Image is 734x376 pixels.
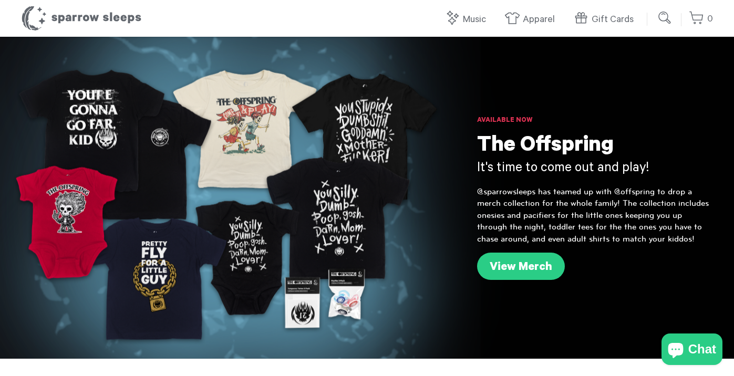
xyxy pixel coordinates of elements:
a: Gift Cards [573,8,639,31]
a: Music [444,8,491,31]
a: 0 [689,8,713,30]
p: @sparrowsleeps has teamed up with @offspring to drop a merch collection for the whole family! The... [477,186,713,245]
h1: Sparrow Sleeps [21,5,142,32]
a: Apparel [504,8,560,31]
a: View Merch [477,253,565,280]
h6: Available Now [477,116,713,126]
input: Submit [655,7,676,28]
inbox-online-store-chat: Shopify online store chat [658,333,726,368]
h1: The Offspring [477,134,713,160]
h3: It's time to come out and play! [477,160,713,178]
